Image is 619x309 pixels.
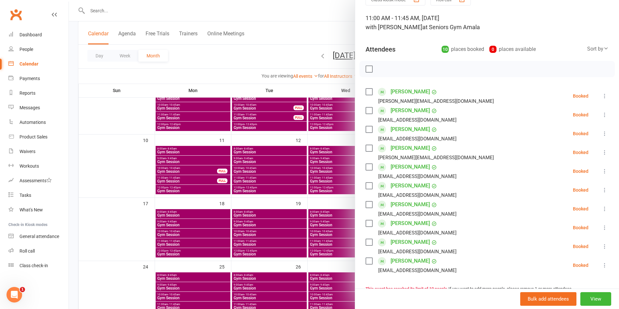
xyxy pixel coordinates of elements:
a: [PERSON_NAME] [391,143,430,153]
a: Reports [8,86,69,101]
div: Calendar [19,61,38,66]
a: What's New [8,203,69,217]
span: with [PERSON_NAME] [366,24,422,30]
div: Booked [573,169,588,173]
div: places booked [442,45,484,54]
a: Assessments [8,173,69,188]
a: [PERSON_NAME] [391,162,430,172]
a: [PERSON_NAME] [391,87,430,97]
div: Booked [573,244,588,249]
div: If you want to add more people, please remove 1 or more attendees. [366,286,609,292]
div: Booked [573,150,588,155]
div: [EMAIL_ADDRESS][DOMAIN_NAME] [378,247,457,256]
iframe: Intercom live chat [6,287,22,303]
a: [PERSON_NAME] [391,199,430,210]
div: Booked [573,131,588,136]
div: Booked [573,188,588,192]
div: [PERSON_NAME][EMAIL_ADDRESS][DOMAIN_NAME] [378,153,494,162]
a: Product Sales [8,130,69,144]
a: General attendance kiosk mode [8,229,69,244]
div: Booked [573,207,588,211]
div: Roll call [19,248,35,254]
div: places available [489,45,536,54]
div: People [19,47,33,52]
a: Workouts [8,159,69,173]
a: Tasks [8,188,69,203]
div: 10 [442,46,449,53]
div: Booked [573,225,588,230]
div: Waivers [19,149,35,154]
div: [EMAIL_ADDRESS][DOMAIN_NAME] [378,266,457,275]
div: Attendees [366,45,395,54]
a: [PERSON_NAME] [391,218,430,229]
div: Booked [573,263,588,267]
span: at Seniors Gym Amala [422,24,480,30]
button: Bulk add attendees [520,292,576,306]
div: [EMAIL_ADDRESS][DOMAIN_NAME] [378,135,457,143]
div: Tasks [19,193,31,198]
div: [PERSON_NAME][EMAIL_ADDRESS][DOMAIN_NAME] [378,97,494,105]
span: 1 [20,287,25,292]
div: [EMAIL_ADDRESS][DOMAIN_NAME] [378,116,457,124]
div: Sort by [587,45,609,53]
div: 11:00 AM - 11:45 AM, [DATE] [366,14,609,32]
div: Payments [19,76,40,81]
a: [PERSON_NAME] [391,181,430,191]
div: What's New [19,207,43,212]
strong: This event has reached its limit of 10 people. [366,286,448,291]
div: [EMAIL_ADDRESS][DOMAIN_NAME] [378,210,457,218]
div: [EMAIL_ADDRESS][DOMAIN_NAME] [378,172,457,181]
a: Payments [8,71,69,86]
div: Reports [19,90,35,96]
a: [PERSON_NAME] [391,256,430,266]
a: Waivers [8,144,69,159]
div: Booked [573,94,588,98]
div: [EMAIL_ADDRESS][DOMAIN_NAME] [378,191,457,199]
div: General attendance [19,234,59,239]
a: Calendar [8,57,69,71]
div: Assessments [19,178,52,183]
a: Clubworx [8,6,24,23]
a: People [8,42,69,57]
div: [EMAIL_ADDRESS][DOMAIN_NAME] [378,229,457,237]
a: Roll call [8,244,69,258]
a: Automations [8,115,69,130]
a: [PERSON_NAME] [391,124,430,135]
div: Messages [19,105,40,110]
div: Automations [19,120,46,125]
div: Product Sales [19,134,47,139]
a: Dashboard [8,28,69,42]
div: Dashboard [19,32,42,37]
div: Booked [573,113,588,117]
a: [PERSON_NAME] [391,105,430,116]
a: [PERSON_NAME] [391,237,430,247]
div: Class check-in [19,263,48,268]
button: View [580,292,611,306]
div: 0 [489,46,496,53]
div: Workouts [19,163,39,169]
a: Messages [8,101,69,115]
a: Class kiosk mode [8,258,69,273]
